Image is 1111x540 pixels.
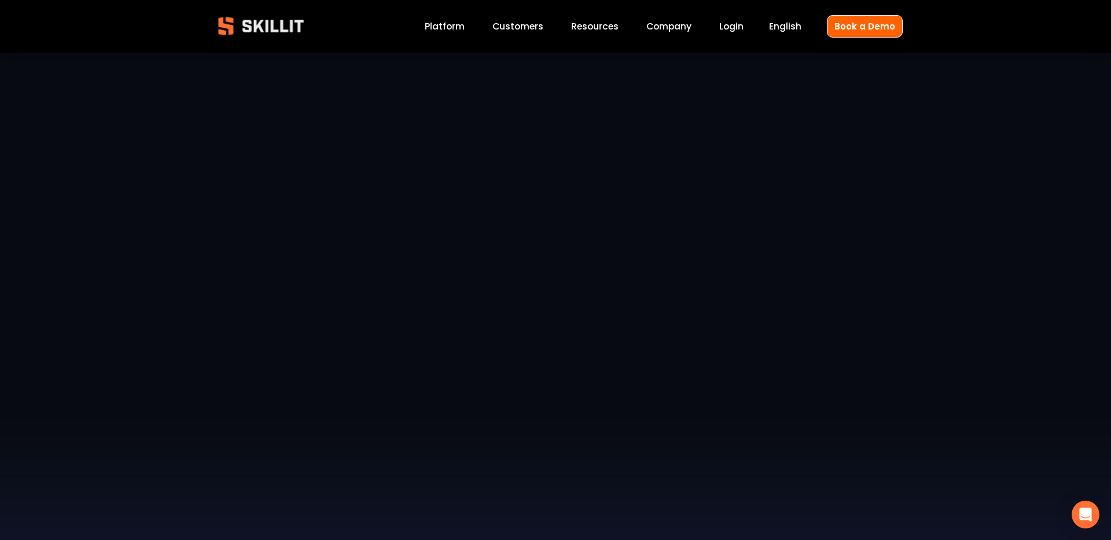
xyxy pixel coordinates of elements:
a: Book a Demo [827,15,903,38]
a: folder dropdown [571,19,619,34]
a: Platform [425,19,465,34]
a: Customers [492,19,543,34]
div: Open Intercom Messenger [1072,501,1099,528]
span: Resources [571,20,619,33]
a: Company [646,19,691,34]
div: language picker [769,19,801,34]
img: Skillit [208,9,314,43]
a: Login [719,19,744,34]
iframe: Jack Nix Full Interview Skillit Testimonial [208,125,903,516]
span: English [769,20,801,33]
